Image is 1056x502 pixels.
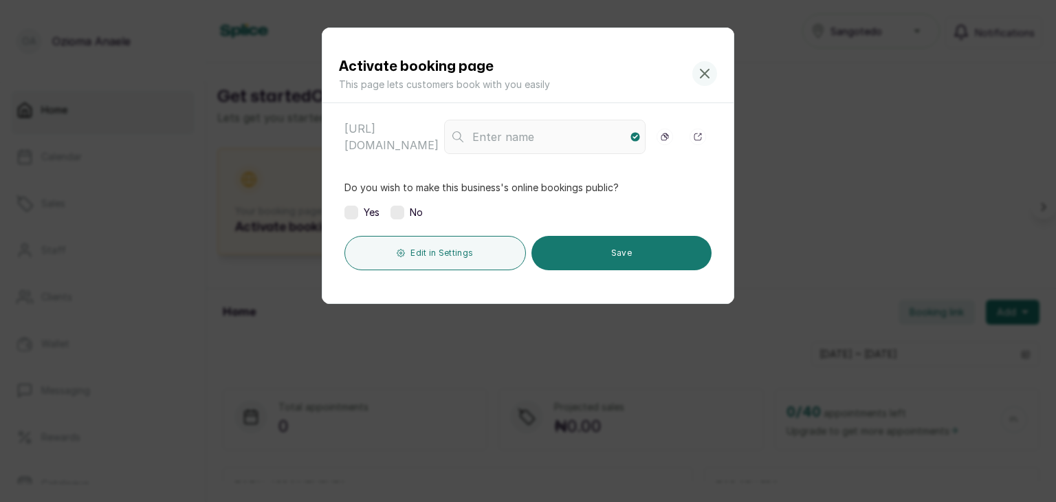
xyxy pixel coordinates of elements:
p: This page lets customers book with you easily [339,78,550,91]
span: No [410,206,423,219]
button: Save [531,236,712,270]
h1: Activate booking page [339,56,550,78]
p: [URL][DOMAIN_NAME] [344,120,439,153]
span: Yes [364,206,379,219]
span: Edit in Settings [410,248,473,259]
input: Enter name [444,120,646,154]
button: Edit in Settings [344,236,526,270]
label: Do you wish to make this business's online bookings public? [344,181,619,195]
button: Copy booking link [651,123,679,151]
